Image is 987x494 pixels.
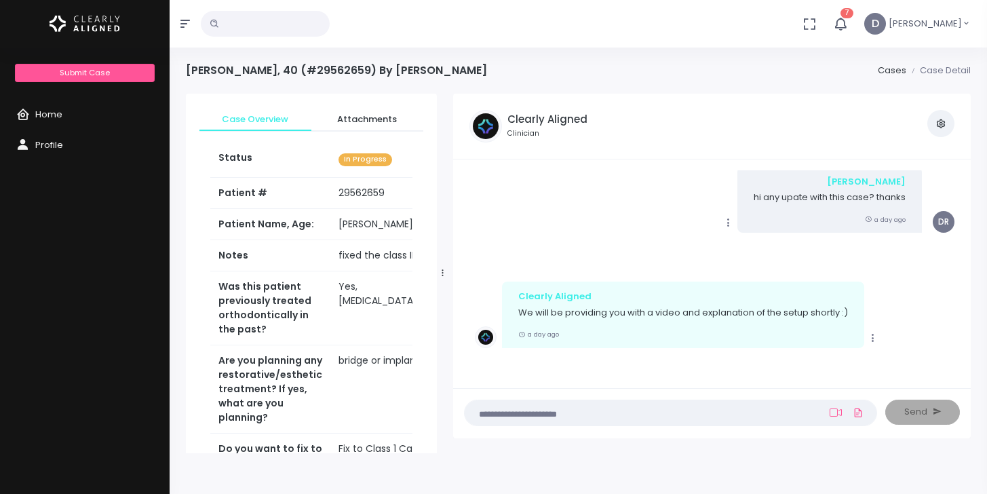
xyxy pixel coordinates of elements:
[906,64,971,77] li: Case Detail
[210,113,301,126] span: Case Overview
[518,290,848,303] div: Clearly Aligned
[186,64,487,77] h4: [PERSON_NAME], 40 (#29562659) By [PERSON_NAME]
[507,113,587,126] h5: Clearly Aligned
[15,64,154,82] a: Submit Case
[889,17,962,31] span: [PERSON_NAME]
[864,13,886,35] span: D
[210,209,330,240] th: Patient Name, Age:
[518,330,559,339] small: a day ago
[330,271,446,345] td: Yes, [MEDICAL_DATA]
[60,67,110,78] span: Submit Case
[210,177,330,209] th: Patient #
[330,209,446,240] td: [PERSON_NAME], 40
[210,271,330,345] th: Was this patient previously treated orthodontically in the past?
[186,94,437,453] div: scrollable content
[330,178,446,209] td: 29562659
[933,211,954,233] span: DR
[210,345,330,434] th: Are you planning any restorative/esthetic treatment? If yes, what are you planning?
[210,434,330,479] th: Do you want to fix to Class 1 occlusion?
[754,191,906,204] p: hi any upate with this case? thanks
[322,113,412,126] span: Attachments
[330,240,446,271] td: fixed the class III
[850,400,866,425] a: Add Files
[35,138,63,151] span: Profile
[464,170,960,375] div: scrollable content
[210,240,330,271] th: Notes
[840,8,853,18] span: 7
[878,64,906,77] a: Cases
[507,128,587,139] small: Clinician
[330,434,446,479] td: Fix to Class 1 Canine
[865,215,906,224] small: a day ago
[330,345,446,434] td: bridge or implant
[754,175,906,189] div: [PERSON_NAME]
[518,306,848,320] p: We will be providing you with a video and explanation of the setup shortly :)
[827,407,845,418] a: Add Loom Video
[338,153,392,166] span: In Progress
[35,108,62,121] span: Home
[50,9,120,38] img: Logo Horizontal
[210,142,330,177] th: Status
